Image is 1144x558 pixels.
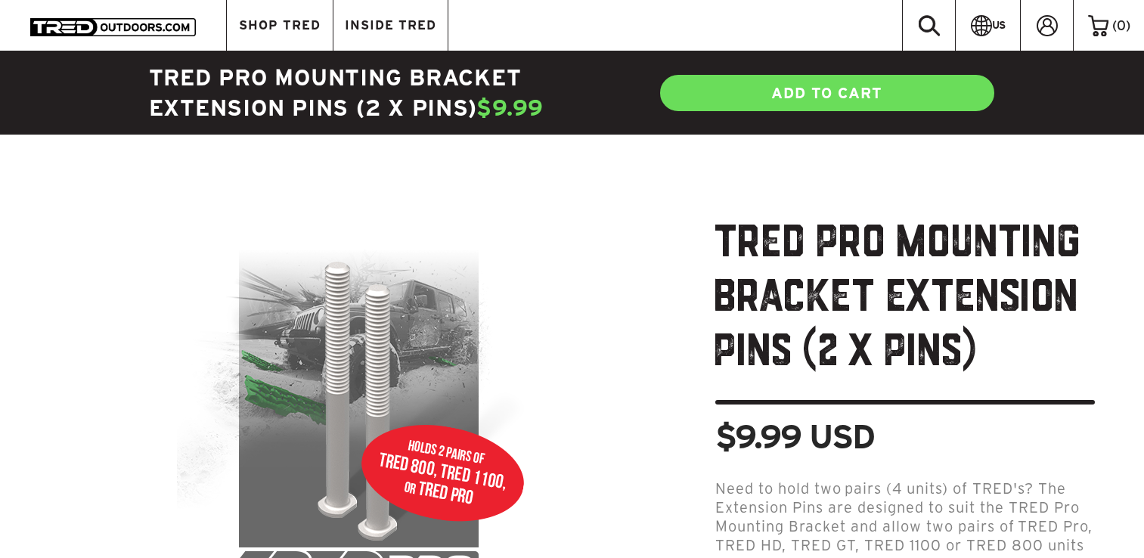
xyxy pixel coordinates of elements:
[659,73,996,113] a: ADD TO CART
[30,18,196,36] img: TRED Outdoors America
[345,19,436,32] span: INSIDE TRED
[715,420,874,453] span: $9.99 USD
[476,95,544,120] span: $9.99
[1088,15,1108,36] img: cart-icon
[239,19,321,32] span: SHOP TRED
[149,63,572,123] h4: TRED Pro Mounting Bracket Extension Pins (2 x Pins)
[715,218,1095,405] h1: TRED Pro Mounting Bracket Extension Pins (2 x Pins)
[1112,19,1130,33] span: ( )
[1117,18,1126,33] span: 0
